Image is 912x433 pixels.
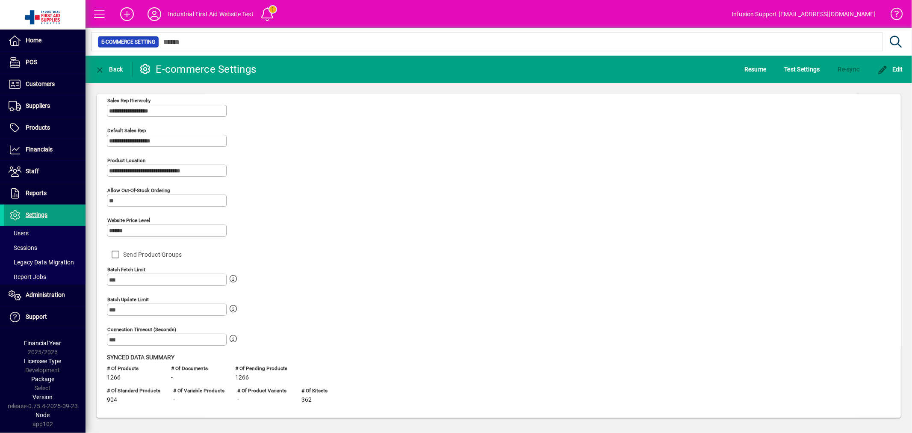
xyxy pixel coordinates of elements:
a: Administration [4,285,86,306]
span: 362 [301,397,312,403]
button: Edit [876,62,906,77]
span: Settings [26,211,47,218]
span: Administration [26,291,65,298]
button: Re-sync [836,62,862,77]
span: 1266 [107,374,121,381]
span: Customers [26,80,55,87]
a: Products [4,117,86,139]
span: Sessions [9,244,37,251]
span: Financials [26,146,53,153]
a: Support [4,306,86,328]
mat-label: Website Price Level [107,217,150,223]
button: Profile [141,6,168,22]
span: - [237,397,239,403]
mat-label: Default sales rep [107,128,146,133]
span: 904 [107,397,117,403]
span: Report Jobs [9,273,46,280]
span: # of Kitsets [301,388,353,394]
a: Reports [4,183,86,204]
span: # of Standard Products [107,388,160,394]
a: Legacy Data Migration [4,255,86,270]
span: Legacy Data Migration [9,259,74,266]
a: Report Jobs [4,270,86,284]
a: Financials [4,139,86,160]
app-page-header-button: Back [86,62,133,77]
span: Edit [878,66,903,73]
mat-label: Connection timeout (seconds) [107,326,176,332]
a: Home [4,30,86,51]
span: Staff [26,168,39,175]
span: Version [33,394,53,400]
a: Knowledge Base [884,2,901,30]
mat-label: Allow out-of-stock ordering [107,187,170,193]
a: Customers [4,74,86,95]
div: Infusion Support [EMAIL_ADDRESS][DOMAIN_NAME] [732,7,876,21]
span: Suppliers [26,102,50,109]
span: Package [31,376,54,383]
mat-label: Batch update limit [107,297,149,303]
span: 1266 [235,374,249,381]
a: Staff [4,161,86,182]
div: Industrial First Aid Website Test [168,7,254,21]
button: Test Settings [782,62,822,77]
span: # of Product Variants [237,388,289,394]
div: E-commerce Settings [139,62,257,76]
span: - [171,374,173,381]
span: Node [36,412,50,418]
span: Back [94,66,123,73]
mat-label: Batch fetch limit [107,267,145,273]
mat-label: Sales Rep Hierarchy [107,98,151,104]
span: Products [26,124,50,131]
mat-label: Product location [107,157,145,163]
span: Home [26,37,41,44]
span: Users [9,230,29,237]
span: Synced Data Summary [107,354,174,361]
a: Users [4,226,86,240]
span: # of Variable Products [173,388,224,394]
span: Re-sync [838,62,860,76]
span: - [173,397,175,403]
button: Add [113,6,141,22]
a: Suppliers [4,95,86,117]
span: Licensee Type [24,358,62,365]
span: Resume [744,62,767,76]
span: POS [26,59,37,65]
button: Back [92,62,125,77]
span: # of Products [107,366,158,371]
span: Financial Year [24,340,62,347]
a: Sessions [4,240,86,255]
span: # of Documents [171,366,222,371]
a: POS [4,52,86,73]
span: Reports [26,190,47,196]
span: E-commerce Setting [101,38,155,46]
button: Resume [742,62,769,77]
span: Support [26,313,47,320]
span: # of Pending Products [235,366,287,371]
span: Test Settings [785,62,820,76]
